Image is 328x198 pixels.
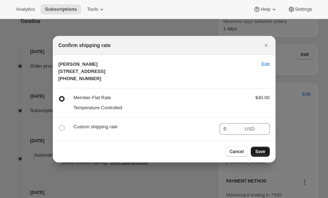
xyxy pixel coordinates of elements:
span: Tools [87,6,98,12]
span: Settings [295,6,312,12]
span: Edit [262,61,269,68]
button: Edit [257,59,274,70]
button: Settings [283,4,317,14]
span: Analytics [16,6,35,12]
p: Member-Flat Rate [74,94,244,101]
span: Subscriptions [45,6,77,12]
p: Custom shipping rate [74,123,214,130]
button: Help [249,4,282,14]
button: Save [251,147,269,157]
span: $40.00 [255,95,270,100]
span: USD [245,126,254,132]
button: Close [261,40,271,50]
button: Analytics [11,4,39,14]
span: Cancel [230,149,244,155]
span: Help [260,6,270,12]
button: Subscriptions [41,4,81,14]
h2: Confirm shipping rate [59,42,111,49]
button: Tools [83,4,110,14]
span: [PERSON_NAME] [STREET_ADDRESS] [PHONE_NUMBER] [59,61,106,81]
span: Save [255,149,265,155]
button: Cancel [225,147,248,157]
p: Temperature Controlled [74,104,244,111]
